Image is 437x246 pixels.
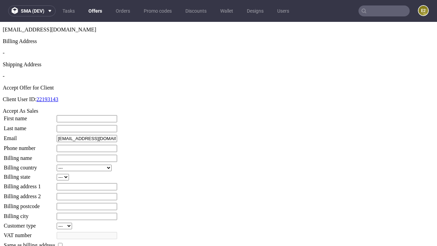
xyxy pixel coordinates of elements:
[419,6,428,15] figcaption: e2
[3,74,434,81] p: Client User ID:
[3,63,434,69] div: Accept Offer for Client
[3,51,4,57] span: -
[3,201,56,208] td: Customer type
[3,5,96,11] span: [EMAIL_ADDRESS][DOMAIN_NAME]
[3,220,56,227] td: Same as billing address
[3,28,4,34] span: -
[273,5,293,16] a: Users
[58,5,79,16] a: Tasks
[8,5,56,16] button: sma (dev)
[3,123,56,131] td: Phone number
[3,103,56,111] td: Last name
[112,5,134,16] a: Orders
[84,5,106,16] a: Offers
[3,142,56,150] td: Billing country
[3,152,56,159] td: Billing state
[3,16,434,23] div: Billing Address
[3,40,434,46] div: Shipping Address
[181,5,211,16] a: Discounts
[3,171,56,179] td: Billing address 2
[3,161,56,169] td: Billing address 1
[3,191,56,199] td: Billing city
[243,5,268,16] a: Designs
[3,210,56,218] td: VAT number
[140,5,176,16] a: Promo codes
[216,5,237,16] a: Wallet
[3,133,56,140] td: Billing name
[21,9,44,13] span: sma (dev)
[3,93,56,101] td: First name
[37,74,58,80] a: 22193143
[3,181,56,189] td: Billing postcode
[3,113,56,121] td: Email
[3,86,434,92] div: Accept As Sales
